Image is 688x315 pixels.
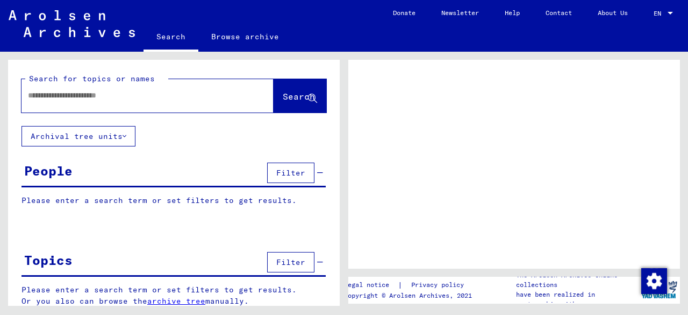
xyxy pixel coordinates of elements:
button: Filter [267,252,314,272]
span: Filter [276,168,305,178]
p: Please enter a search term or set filters to get results. Or you also can browse the manually. [21,284,326,307]
button: Search [274,79,326,113]
div: Topics [24,250,73,270]
button: Archival tree units [21,126,135,146]
mat-label: Search for topics or names [29,74,155,83]
img: Arolsen_neg.svg [9,10,135,37]
a: Browse archive [198,24,292,50]
a: Legal notice [344,279,398,291]
p: have been realized in partnership with [516,290,639,309]
span: Search [283,91,315,102]
div: | [344,279,477,291]
img: yv_logo.png [639,276,679,303]
button: Filter [267,163,314,183]
p: The Arolsen Archives online collections [516,270,639,290]
p: Copyright © Arolsen Archives, 2021 [344,291,477,300]
a: archive tree [147,296,205,306]
img: Change consent [641,268,667,294]
span: EN [654,10,665,17]
div: People [24,161,73,180]
p: Please enter a search term or set filters to get results. [21,195,326,206]
a: Privacy policy [403,279,477,291]
span: Filter [276,257,305,267]
a: Search [144,24,198,52]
